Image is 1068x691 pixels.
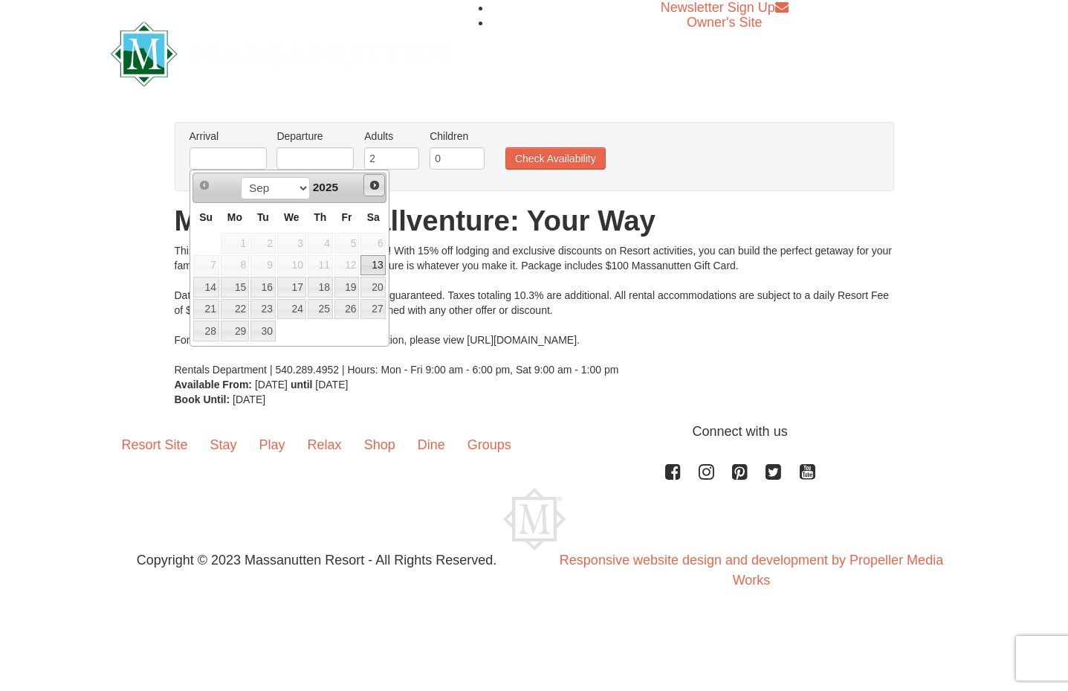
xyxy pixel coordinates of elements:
[313,181,338,193] span: 2025
[250,276,276,298] td: available
[276,276,307,298] td: available
[220,232,250,254] td: unAvailable
[360,298,386,321] td: available
[277,277,306,298] a: 17
[369,179,381,191] span: Next
[111,422,199,468] a: Resort Site
[342,211,352,223] span: Friday
[192,254,220,277] td: unAvailable
[193,321,219,341] a: 28
[334,232,360,254] td: unAvailable
[407,422,456,468] a: Dine
[221,233,249,254] span: 1
[193,277,219,298] a: 14
[220,276,250,298] td: available
[308,233,333,254] span: 4
[560,553,943,588] a: Responsive website design and development by Propeller Media Works
[307,232,334,254] td: unAvailable
[175,206,894,236] h1: Massanutten Fallventure: Your Way
[277,299,306,320] a: 24
[221,255,249,276] span: 8
[277,233,306,254] span: 3
[360,277,386,298] a: 20
[199,422,248,468] a: Stay
[364,129,419,144] label: Adults
[505,147,606,170] button: Check Availability
[334,299,360,320] a: 26
[250,233,276,254] span: 2
[175,243,894,377] div: This fall, adventure is all yours at Massanutten! With 15% off lodging and exclusive discounts on...
[315,379,348,391] span: [DATE]
[334,298,360,321] td: available
[276,298,307,321] td: available
[227,211,242,223] span: Monday
[297,422,353,468] a: Relax
[360,232,386,254] td: unAvailable
[360,276,386,298] td: available
[220,320,250,342] td: available
[100,550,534,571] p: Copyright © 2023 Massanutten Resort - All Rights Reserved.
[192,320,220,342] td: available
[111,22,451,86] img: Massanutten Resort Logo
[308,277,333,298] a: 18
[360,254,386,277] td: available
[190,129,267,144] label: Arrival
[220,298,250,321] td: available
[193,299,219,320] a: 21
[111,34,451,69] a: Massanutten Resort
[195,175,216,196] a: Prev
[360,255,386,276] a: 13
[193,255,219,276] span: 7
[250,277,276,298] a: 16
[367,211,380,223] span: Saturday
[307,298,334,321] td: available
[221,321,249,341] a: 29
[334,233,360,254] span: 5
[687,15,762,30] a: Owner's Site
[291,379,313,391] strong: until
[199,211,213,223] span: Sunday
[111,422,958,442] p: Connect with us
[198,179,210,191] span: Prev
[456,422,522,468] a: Groups
[334,276,360,298] td: available
[192,298,220,321] td: available
[334,255,360,276] span: 12
[250,232,276,254] td: unAvailable
[284,211,300,223] span: Wednesday
[360,299,386,320] a: 27
[250,255,276,276] span: 9
[233,393,265,405] span: [DATE]
[276,254,307,277] td: unAvailable
[255,379,288,391] span: [DATE]
[250,321,276,341] a: 30
[250,320,276,342] td: available
[353,422,407,468] a: Shop
[430,129,485,144] label: Children
[276,129,354,144] label: Departure
[334,277,360,298] a: 19
[334,254,360,277] td: unAvailable
[314,211,326,223] span: Thursday
[220,254,250,277] td: unAvailable
[307,254,334,277] td: unAvailable
[175,393,230,405] strong: Book Until:
[175,379,253,391] strong: Available From:
[250,298,276,321] td: available
[221,277,249,298] a: 15
[248,422,297,468] a: Play
[307,276,334,298] td: available
[250,299,276,320] a: 23
[250,254,276,277] td: unAvailable
[308,299,333,320] a: 25
[276,232,307,254] td: unAvailable
[363,174,386,196] a: Next
[257,211,269,223] span: Tuesday
[192,276,220,298] td: available
[308,255,333,276] span: 11
[503,488,566,550] img: Massanutten Resort Logo
[277,255,306,276] span: 10
[221,299,249,320] a: 22
[360,233,386,254] span: 6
